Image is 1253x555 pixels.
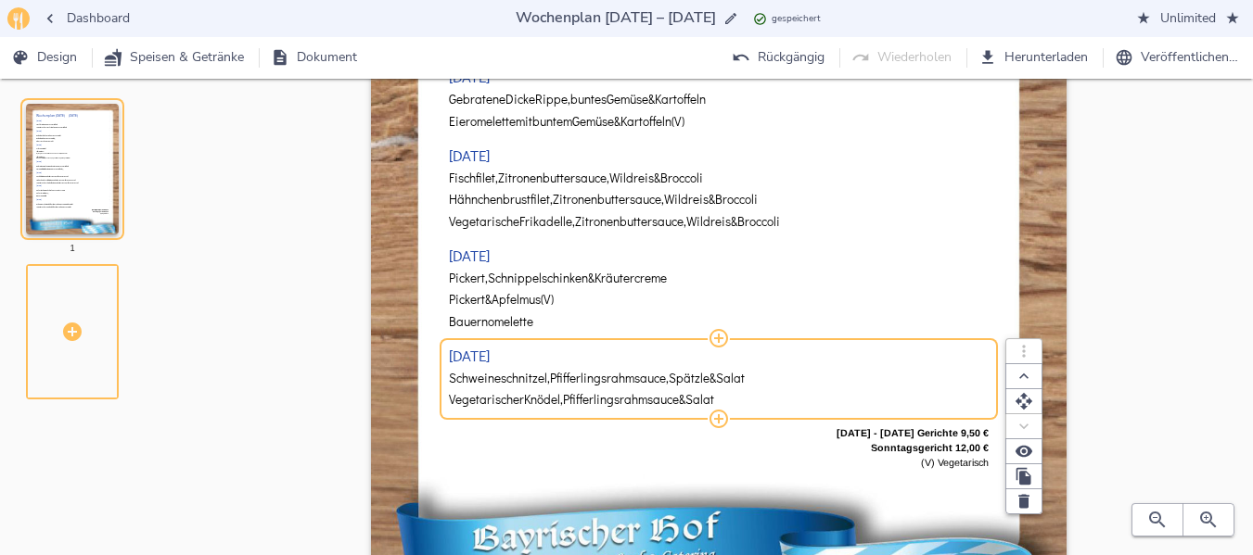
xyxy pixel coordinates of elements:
span: Pfifferlingsrahmsauce, [550,372,669,385]
span: Bauernomelette [449,315,533,329]
span: (V) [671,115,684,129]
span: & [654,171,660,185]
h3: [DATE] [449,347,490,364]
span: Zitronenbuttersauce, [575,215,686,229]
strong: [DATE] - [DATE] Gerichte 9,50 € [837,427,989,438]
span: Eieromelette [449,115,516,129]
button: Seite hinzufügen [63,81,82,99]
span: Broccoli [715,193,758,207]
span: Vegetarische [449,215,519,229]
span: Frikadelle, [519,215,575,229]
span: Kräutercreme [595,271,667,285]
div: Wochenplan [DATE] – [DATE][DATE]Hackbraten,Gemüse&KartoffelnVegetarischesHacksteak,Gemüse&Kartoff... [26,89,185,249]
button: Dashboard [37,2,137,36]
button: Design [7,41,84,75]
strong: Sonntagsgericht 12,00 € [871,442,989,453]
span: Gemüse [607,93,648,107]
span: Rückgängig [735,46,825,69]
button: Modul hinzufügen [708,408,730,430]
button: Veröffentlichen… [1111,41,1246,75]
span: Zitronenbuttersauce, [553,193,664,207]
span: buntes [570,93,607,107]
span: Wildreis [609,171,654,185]
svg: Duplizieren [1015,467,1033,486]
span: Wildreis [664,193,709,207]
button: Unlimited [1131,2,1246,36]
span: Pfifferlingsrahmsauce [563,393,679,407]
span: & [731,215,737,229]
span: Kartoffeln [655,93,706,107]
button: Herunterladen [975,41,1095,75]
div: [DATE]Fischfilet,Zitronenbuttersauce,Wildreis&BroccoliHähnchenbrustfilet,Zitronenbuttersauce,Wild... [449,137,990,237]
span: & [679,393,685,407]
div: [DATE]Schweineschnitzel,Pfifferlingsrahmsauce,Spätzle&SalatVegetarischerKnödel,Pfifferlingsrahmsa... [449,337,990,416]
span: Hähnchenbrustfilet, [449,193,553,207]
span: Speisen & Getränke [108,46,244,69]
span: Schnippelschinken [488,271,588,285]
span: Herunterladen [982,46,1088,69]
span: Dicke [505,93,535,107]
h3: [DATE] [449,246,490,264]
svg: Verschieben [1015,392,1033,410]
span: Zitronenbuttersauce, [498,171,609,185]
div: [DATE]Pickert,Schnippelschinken&KräutercremePickert&Apfelmus(V)Bauernomelette [449,237,990,337]
span: Pickert, [449,271,488,285]
span: Broccoli [737,215,780,229]
svg: Seite hinzufügen [61,321,83,343]
span: & [648,93,655,107]
span: Schweineschnitzel, [449,372,550,385]
p: (V) Vegetarisch [449,455,990,470]
svg: Löschen [1015,492,1033,511]
button: Rückgängig [728,41,832,75]
span: & [710,372,716,385]
span: Spätzle [669,372,710,385]
span: Pickert [449,293,485,307]
span: Rippe, [535,93,570,107]
span: buntem [532,115,572,129]
button: Modul hinzufügen [708,327,730,349]
span: Vegetarischer [449,393,524,407]
span: Fischfilet, [449,171,498,185]
svg: Zeigen / verbergen [1015,442,1033,460]
h3: [DATE] [449,68,490,85]
h3: [DATE] [449,146,490,164]
span: & [709,193,715,207]
span: Apfelmus [492,293,541,307]
svg: Zuletzt gespeichert: 10.08.2025 16:30 Uhr [753,12,767,26]
div: [DATE]GebrateneDickeRippe,buntesGemüse&KartoffelnEieromelettemitbuntemGemüse&Kartoffeln(V) [449,59,990,138]
div: [DATE] - [DATE] Gerichte 9,50 €Sonntagsgericht 12,00 €(V) Vegetarisch [449,419,990,478]
span: Dashboard [45,7,130,31]
span: Dokument [275,46,357,69]
button: Dokument [267,41,364,75]
span: Design [15,46,77,69]
svg: Nach oben [1015,367,1033,385]
span: Salat [685,393,714,407]
span: & [614,115,620,129]
span: Wildreis [686,215,731,229]
span: Gebratene [449,93,505,107]
span: Gemüse [572,115,614,129]
span: mit [516,115,532,129]
span: Unlimited [1138,7,1238,31]
span: Veröffentlichen… [1119,46,1238,69]
span: (V) [541,293,554,307]
span: & [588,271,595,285]
input: … [512,6,720,31]
span: Kartoffeln [620,115,671,129]
span: Broccoli [660,171,703,185]
span: Salat [716,372,745,385]
span: Knödel, [524,393,563,407]
span: & [485,293,492,307]
span: gespeichert [772,11,821,27]
button: Speisen & Getränke [100,41,251,75]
